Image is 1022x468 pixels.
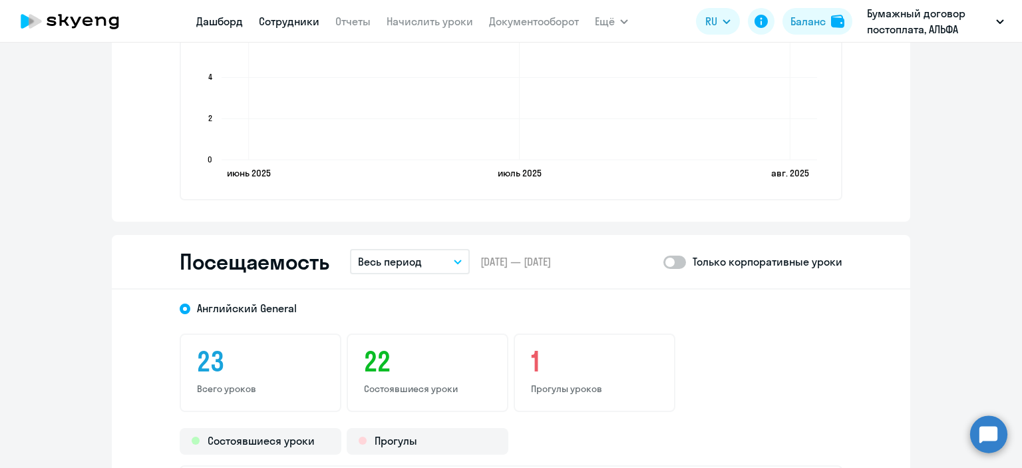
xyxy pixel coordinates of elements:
[259,15,319,28] a: Сотрудники
[489,15,579,28] a: Документооборот
[335,15,371,28] a: Отчеты
[693,254,842,270] p: Только корпоративные уроки
[180,428,341,455] div: Состоявшиеся уроки
[705,13,717,29] span: RU
[208,154,212,164] text: 0
[531,346,658,377] h3: 1
[227,167,271,179] text: июнь 2025
[347,428,508,455] div: Прогулы
[790,13,826,29] div: Баланс
[364,383,491,395] p: Состоявшиеся уроки
[364,346,491,377] h3: 22
[480,254,551,269] span: [DATE] — [DATE]
[860,5,1011,37] button: Бумажный договор постоплата, АЛЬФА ПАРТНЕР, ООО
[180,248,329,275] h2: Посещаемость
[867,5,991,37] p: Бумажный договор постоплата, АЛЬФА ПАРТНЕР, ООО
[208,113,212,123] text: 2
[358,254,422,270] p: Весь период
[696,8,740,35] button: RU
[350,249,470,274] button: Весь период
[387,15,473,28] a: Начислить уроки
[771,167,809,179] text: авг. 2025
[782,8,852,35] button: Балансbalance
[595,13,615,29] span: Ещё
[208,72,212,82] text: 4
[531,383,658,395] p: Прогулы уроков
[197,301,297,316] span: Английский General
[498,167,542,179] text: июль 2025
[197,383,324,395] p: Всего уроков
[831,15,844,28] img: balance
[197,346,324,377] h3: 23
[196,15,243,28] a: Дашборд
[595,8,628,35] button: Ещё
